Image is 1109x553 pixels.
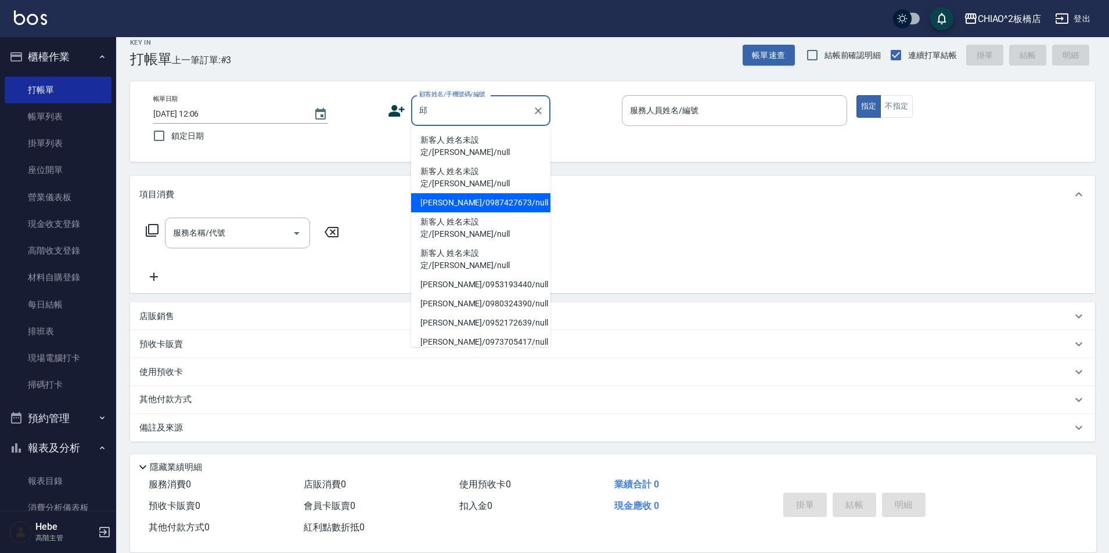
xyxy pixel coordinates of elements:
[5,157,111,183] a: 座位開單
[139,393,197,406] p: 其他付款方式
[411,212,550,244] li: 新客人 姓名未設定/[PERSON_NAME]/null
[139,366,183,378] p: 使用預收卡
[35,533,95,543] p: 高階主管
[880,95,913,118] button: 不指定
[153,95,178,103] label: 帳單日期
[459,500,492,511] span: 扣入金 0
[5,345,111,371] a: 現場電腦打卡
[5,318,111,345] a: 排班表
[5,184,111,211] a: 營業儀表板
[171,130,204,142] span: 鎖定日期
[530,103,546,119] button: Clear
[130,39,172,46] h2: Key In
[130,302,1095,330] div: 店販銷售
[139,310,174,323] p: 店販銷售
[139,338,183,350] p: 預收卡販賣
[614,479,659,490] span: 業績合計 0
[411,193,550,212] li: [PERSON_NAME]/0987427673/null
[856,95,881,118] button: 指定
[930,7,953,30] button: save
[130,176,1095,213] div: 項目消費
[5,468,111,494] a: 報表目錄
[130,330,1095,358] div: 預收卡販賣
[614,500,659,511] span: 現金應收 0
[130,51,172,67] h3: 打帳單
[411,332,550,352] li: [PERSON_NAME]/0973705417/null
[824,49,881,62] span: 結帳前確認明細
[5,211,111,237] a: 現金收支登錄
[14,10,47,25] img: Logo
[9,521,33,544] img: Person
[5,130,111,157] a: 掛單列表
[150,461,202,474] p: 隱藏業績明細
[959,7,1046,31] button: CHIAO^2板橋店
[304,500,355,511] span: 會員卡販賣 0
[153,104,302,124] input: YYYY/MM/DD hh:mm
[5,494,111,521] a: 消費分析儀表板
[411,244,550,275] li: 新客人 姓名未設定/[PERSON_NAME]/null
[978,12,1042,26] div: CHIAO^2板橋店
[411,162,550,193] li: 新客人 姓名未設定/[PERSON_NAME]/null
[304,522,365,533] span: 紅利點數折抵 0
[743,45,795,66] button: 帳單速查
[908,49,957,62] span: 連續打單結帳
[287,224,306,243] button: Open
[149,500,200,511] span: 預收卡販賣 0
[5,291,111,318] a: 每日結帳
[5,103,111,130] a: 帳單列表
[139,422,183,434] p: 備註及來源
[411,275,550,294] li: [PERSON_NAME]/0953193440/null
[304,479,346,490] span: 店販消費 0
[5,264,111,291] a: 材料自購登錄
[411,294,550,313] li: [PERSON_NAME]/0980324390/null
[1050,8,1095,30] button: 登出
[130,358,1095,386] div: 使用預收卡
[411,131,550,162] li: 新客人 姓名未設定/[PERSON_NAME]/null
[172,53,232,67] span: 上一筆訂單:#3
[130,386,1095,414] div: 其他付款方式
[5,77,111,103] a: 打帳單
[5,237,111,264] a: 高階收支登錄
[5,371,111,398] a: 掃碼打卡
[5,403,111,433] button: 預約管理
[411,313,550,332] li: [PERSON_NAME]/0952172639/null
[35,521,95,533] h5: Hebe
[149,479,191,490] span: 服務消費 0
[149,522,210,533] span: 其他付款方式 0
[5,42,111,72] button: 櫃檯作業
[5,433,111,463] button: 報表及分析
[419,90,485,99] label: 顧客姓名/手機號碼/編號
[130,414,1095,442] div: 備註及來源
[459,479,511,490] span: 使用預收卡 0
[139,189,174,201] p: 項目消費
[307,100,334,128] button: Choose date, selected date is 2025-09-06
